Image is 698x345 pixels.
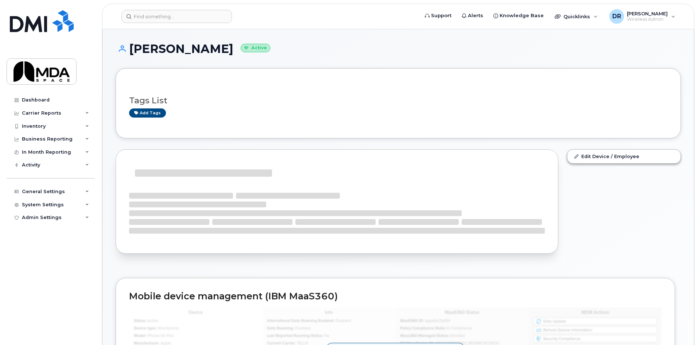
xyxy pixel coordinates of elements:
h3: Tags List [129,96,667,105]
small: Active [241,44,270,52]
a: Edit Device / Employee [567,150,680,163]
a: Add tags [129,108,166,118]
h1: [PERSON_NAME] [116,42,681,55]
h2: Mobile device management (IBM MaaS360) [129,291,662,302]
